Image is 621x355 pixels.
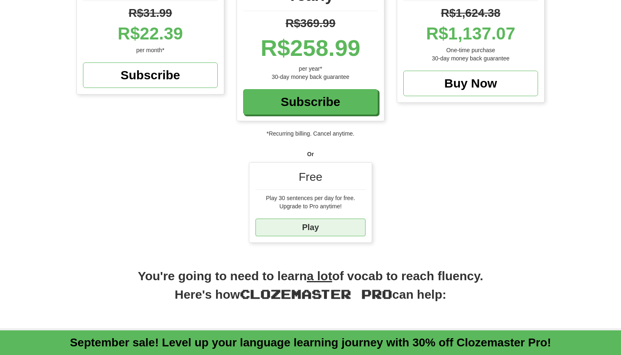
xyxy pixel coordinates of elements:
a: Subscribe [243,89,378,115]
span: R$369.99 [285,17,335,30]
span: R$1,624.38 [441,7,501,19]
div: R$258.99 [243,32,378,65]
h2: You're going to need to learn of vocab to reach fluency. Here's how can help: [76,267,545,312]
u: a lot [307,269,332,283]
div: One-time purchase [403,46,538,54]
div: R$1,137.07 [403,21,538,46]
div: R$22.39 [83,21,218,46]
strong: Or [307,151,314,157]
span: R$31.99 [129,7,172,19]
div: Free [255,169,366,190]
span: Clozemaster Pro [240,286,392,301]
a: Play [255,219,366,236]
a: September sale! Level up your language learning journey with 30% off Clozemaster Pro! [70,336,551,349]
div: per year* [243,65,378,73]
div: per month* [83,46,218,54]
div: Upgrade to Pro anytime! [255,202,366,210]
div: 30-day money back guarantee [243,73,378,81]
div: 30-day money back guarantee [403,54,538,62]
a: Buy Now [403,71,538,96]
div: Play 30 sentences per day for free. [255,194,366,202]
a: Subscribe [83,62,218,88]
